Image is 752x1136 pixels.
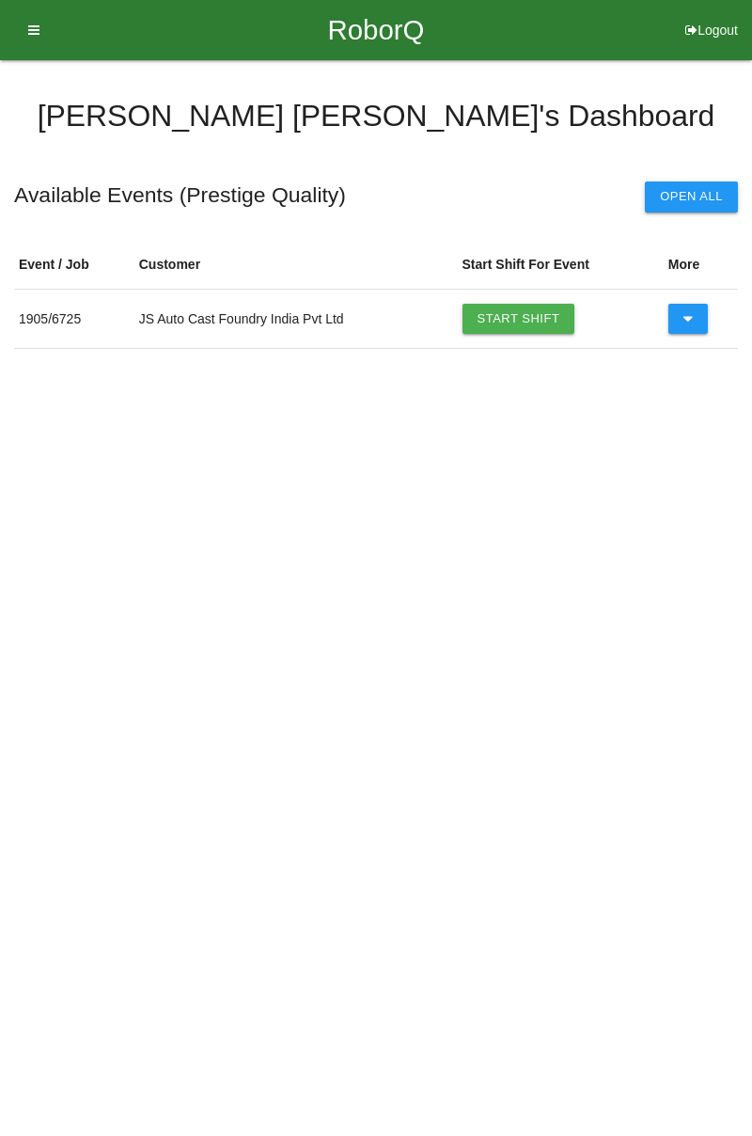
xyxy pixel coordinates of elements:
[645,181,738,212] button: Open All
[14,241,134,290] th: Event / Job
[458,241,664,290] th: Start Shift For Event
[14,183,346,207] h5: Available Events ( Prestige Quality )
[14,100,738,133] h4: [PERSON_NAME] [PERSON_NAME] 's Dashboard
[134,289,458,348] td: JS Auto Cast Foundry India Pvt Ltd
[134,241,458,290] th: Customer
[14,289,134,348] td: 1905 / 6725
[462,304,575,334] a: Start Shift
[664,241,738,290] th: More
